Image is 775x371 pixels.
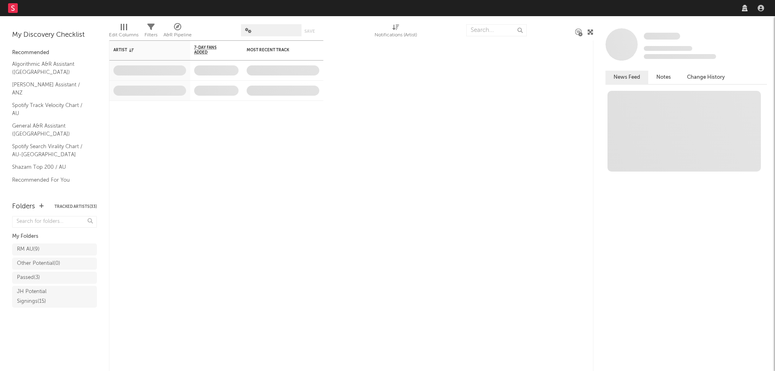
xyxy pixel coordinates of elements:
[145,20,157,44] div: Filters
[12,142,89,159] a: Spotify Search Virality Chart / AU-[GEOGRAPHIC_DATA]
[12,122,89,138] a: General A&R Assistant ([GEOGRAPHIC_DATA])
[163,30,192,40] div: A&R Pipeline
[145,30,157,40] div: Filters
[644,32,680,40] a: Some Artist
[17,245,40,254] div: RM AU ( 9 )
[12,101,89,117] a: Spotify Track Velocity Chart / AU
[644,33,680,40] span: Some Artist
[12,80,89,97] a: [PERSON_NAME] Assistant / ANZ
[12,232,97,241] div: My Folders
[17,259,60,268] div: Other Potential ( 0 )
[12,243,97,256] a: RM AU(9)
[17,273,40,283] div: Passed ( 3 )
[605,71,648,84] button: News Feed
[644,46,692,51] span: Tracking Since: [DATE]
[12,216,97,228] input: Search for folders...
[12,163,89,172] a: Shazam Top 200 / AU
[194,45,226,55] span: 7-Day Fans Added
[109,30,138,40] div: Edit Columns
[12,272,97,284] a: Passed(3)
[12,258,97,270] a: Other Potential(0)
[12,176,89,184] a: Recommended For You
[679,71,733,84] button: Change History
[375,20,417,44] div: Notifications (Artist)
[12,202,35,212] div: Folders
[247,48,307,52] div: Most Recent Track
[113,48,174,52] div: Artist
[12,286,97,308] a: JH Potential Signings(15)
[466,24,527,36] input: Search...
[54,205,97,209] button: Tracked Artists(33)
[17,287,74,306] div: JH Potential Signings ( 15 )
[12,30,97,40] div: My Discovery Checklist
[12,48,97,58] div: Recommended
[109,20,138,44] div: Edit Columns
[648,71,679,84] button: Notes
[644,54,716,59] span: 0 fans last week
[304,29,315,34] button: Save
[375,30,417,40] div: Notifications (Artist)
[163,20,192,44] div: A&R Pipeline
[12,60,89,76] a: Algorithmic A&R Assistant ([GEOGRAPHIC_DATA])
